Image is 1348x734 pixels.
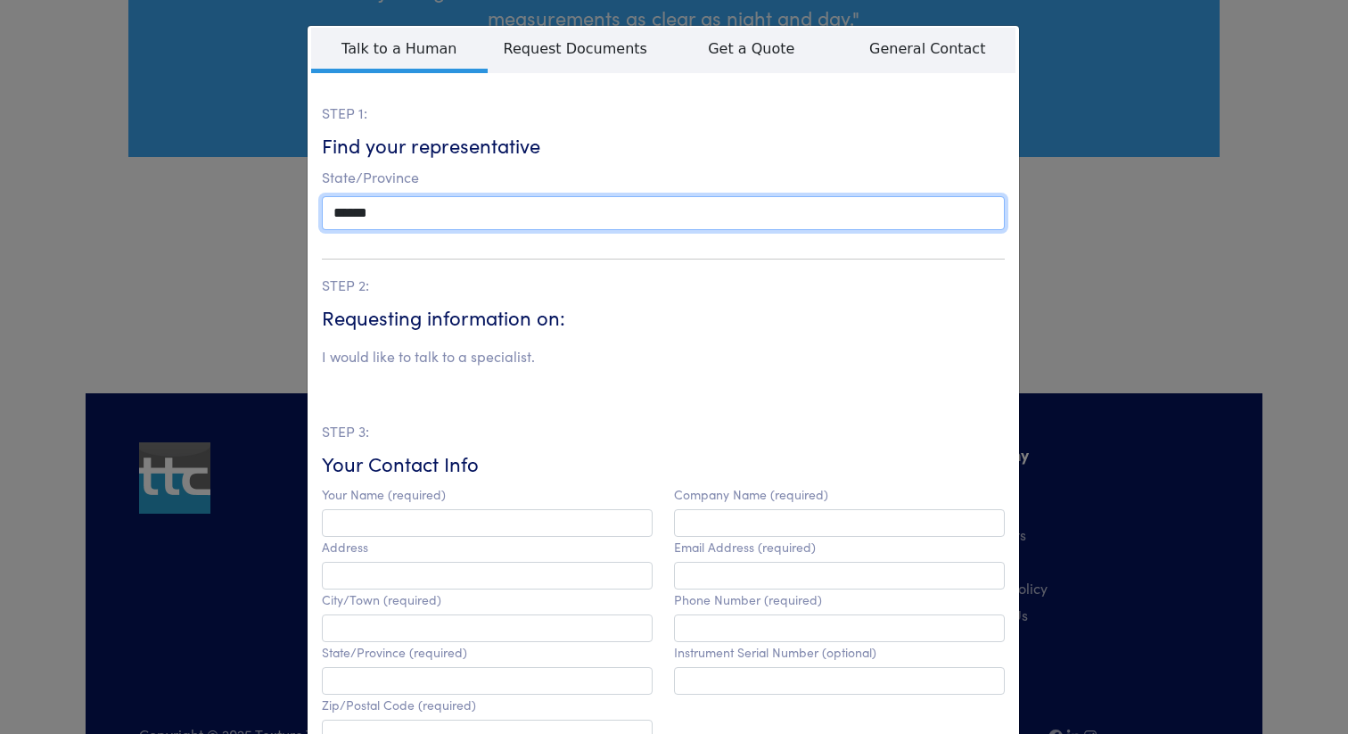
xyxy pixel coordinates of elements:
[322,420,1005,443] p: STEP 3:
[674,487,828,502] label: Company Name (required)
[663,28,840,69] span: Get a Quote
[322,345,535,368] li: I would like to talk to a specialist.
[322,450,1005,478] h6: Your Contact Info
[488,28,664,69] span: Request Documents
[674,645,876,660] label: Instrument Serial Number (optional)
[840,28,1016,69] span: General Contact
[674,592,822,607] label: Phone Number (required)
[322,697,476,713] label: Zip/Postal Code (required)
[322,274,1005,297] p: STEP 2:
[322,540,368,555] label: Address
[322,132,1005,160] h6: Find your representative
[322,304,1005,332] h6: Requesting information on:
[674,540,816,555] label: Email Address (required)
[322,592,441,607] label: City/Town (required)
[322,166,1005,189] p: State/Province
[322,645,467,660] label: State/Province (required)
[311,28,488,73] span: Talk to a Human
[322,102,1005,125] p: STEP 1:
[322,487,446,502] label: Your Name (required)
